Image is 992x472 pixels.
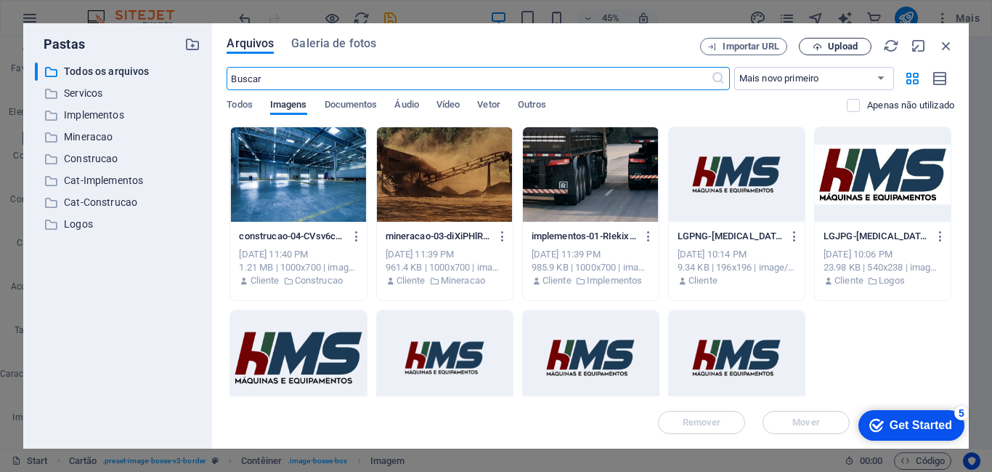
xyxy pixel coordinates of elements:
[386,261,504,274] div: 961.4 KB | 1000x700 | image/png
[43,16,105,29] div: Get Started
[64,194,174,211] p: Cat-Construcao
[397,274,426,287] p: Cliente
[938,38,954,54] i: Fechar
[678,261,796,274] div: 9.34 KB | 196x196 | image/png
[64,216,174,233] p: Logos
[35,215,200,233] div: Logos
[700,38,787,55] button: Importar URL
[834,274,863,287] p: Cliente
[824,261,942,274] div: 23.98 KB | 540x238 | image/jpeg
[239,248,357,261] div: [DATE] 11:40 PM
[295,274,343,287] p: Construcao
[35,193,200,212] div: Cat-Construcao
[867,99,954,112] p: Exibe apenas arquivos que não estão em uso no website. Os arquivos adicionados durante esta sessã...
[35,35,85,54] p: Pastas
[35,63,38,81] div: ​
[239,261,357,274] div: 1.21 MB | 1000x700 | image/png
[35,172,200,190] div: Cat-Implementos
[239,274,357,287] div: Por: Cliente | Pasta: Construcao
[532,274,650,287] div: Por: Cliente | Pasta: Implementos
[518,96,547,116] span: Outros
[879,274,905,287] p: Logos
[35,106,200,124] div: Implementos
[723,42,779,51] span: Importar URL
[441,274,485,287] p: Mineracao
[799,38,871,55] button: Upload
[227,96,252,116] span: Todos
[386,274,504,287] div: Por: Cliente | Pasta: Mineracao
[227,67,710,90] input: Buscar
[64,63,174,80] p: Todos os arquivos
[436,96,460,116] span: Vídeo
[532,261,650,274] div: 985.9 KB | 1000x700 | image/png
[184,36,200,52] i: Criar nova pasta
[587,274,643,287] p: Implementos
[12,7,118,38] div: Get Started 5 items remaining, 0% complete
[270,96,307,116] span: Imagens
[107,3,122,17] div: 5
[688,274,717,287] p: Cliente
[35,128,200,146] div: Mineracao
[883,38,899,54] i: Recarregar
[35,150,200,168] div: Construcao
[64,85,174,102] p: Servicos
[64,129,174,145] p: Mineracao
[678,248,796,261] div: [DATE] 10:14 PM
[386,248,504,261] div: [DATE] 11:39 PM
[394,96,418,116] span: Áudio
[828,42,858,51] span: Upload
[824,230,929,243] p: LGJPG-HMS-540x238-zcU9t1lILuKepRv_-mTq-A.jpg
[477,96,500,116] span: Vetor
[542,274,572,287] p: Cliente
[532,230,637,243] p: implementos-01-RIekixg_LO4mcmVHAMG4oQ.png
[227,35,274,52] span: Arquivos
[325,96,378,116] span: Documentos
[911,38,927,54] i: Minimizar
[251,274,280,287] p: Cliente
[64,172,174,189] p: Cat-Implementos
[64,107,174,124] p: Implementos
[532,248,650,261] div: [DATE] 11:39 PM
[386,230,491,243] p: mineracao-03-diXiPHlRgWQyohoVVaqFHw.png
[35,84,200,103] div: Servicos
[678,230,783,243] p: LGPNG-HMS-540x238-hT9C2oLn6QzvatavNqtwJg-gM8ldwyZeJYBhmItaq2pMw.png
[824,248,942,261] div: [DATE] 10:06 PM
[64,151,174,167] p: Construcao
[291,35,376,52] span: Galeria de fotos
[239,230,344,243] p: construcao-04-CVsv6cbBcej27mFsy21M7A.png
